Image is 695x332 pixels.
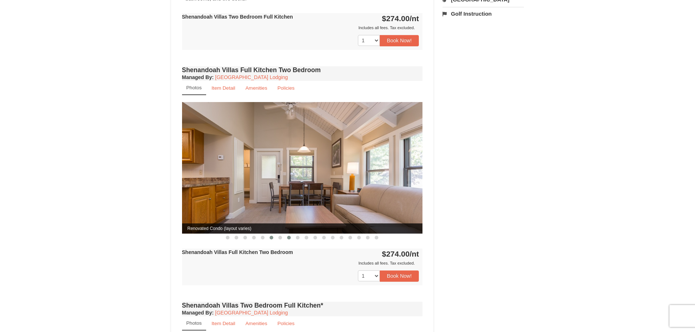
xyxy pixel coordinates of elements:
small: Item Detail [212,85,235,91]
a: Item Detail [207,81,240,95]
span: /nt [410,14,419,23]
a: Policies [273,81,299,95]
a: Photos [182,81,206,95]
button: Book Now! [380,35,419,46]
span: /nt [410,250,419,258]
a: Policies [273,316,299,331]
h4: Shenandoah Villas Two Bedroom Full Kitchen* [182,302,423,309]
span: Managed By [182,310,212,316]
small: Policies [277,85,294,91]
a: Golf Instruction [443,7,524,20]
strong: $274.00 [382,14,419,23]
h4: Shenandoah Villas Full Kitchen Two Bedroom [182,66,423,74]
small: Amenities [246,85,267,91]
a: Photos [182,316,206,331]
strong: $274.00 [382,250,419,258]
span: Managed By [182,74,212,80]
small: Item Detail [212,321,235,326]
strong: : [182,74,214,80]
button: Book Now! [380,270,419,281]
div: Includes all fees. Tax excluded. [182,24,419,31]
a: [GEOGRAPHIC_DATA] Lodging [215,74,288,80]
strong: Shenandoah Villas Full Kitchen Two Bedroom [182,249,293,255]
div: Includes all fees. Tax excluded. [182,259,419,267]
small: Policies [277,321,294,326]
small: Photos [186,85,202,90]
span: Renovated Condo (layout varies) [182,223,423,234]
small: Photos [186,320,202,326]
strong: : [182,310,214,316]
a: Amenities [241,81,272,95]
a: [GEOGRAPHIC_DATA] Lodging [215,310,288,316]
small: Amenities [246,321,267,326]
a: Item Detail [207,316,240,331]
strong: Shenandoah Villas Two Bedroom Full Kitchen [182,14,293,20]
img: Renovated Condo (layout varies) [182,102,423,234]
a: Amenities [241,316,272,331]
